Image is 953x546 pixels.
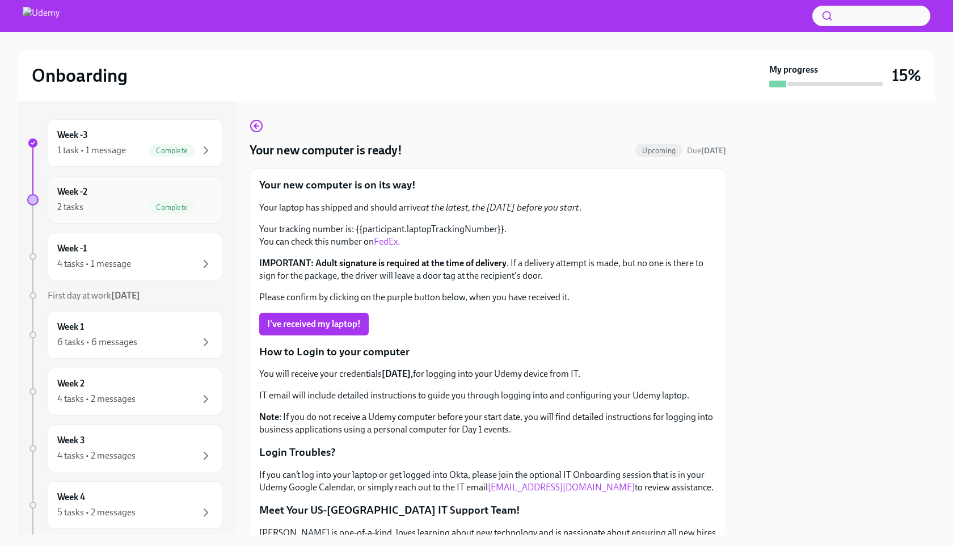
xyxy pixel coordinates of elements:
span: I've received my laptop! [267,318,361,330]
span: Complete [149,203,195,212]
h6: Week 3 [57,434,85,447]
span: First day at work [48,290,140,301]
strong: [DATE], [382,368,413,379]
span: September 6th, 2025 13:00 [687,145,726,156]
button: I've received my laptop! [259,313,369,335]
p: Your laptop has shipped and should arrive . [259,201,716,214]
h2: Onboarding [32,64,128,87]
a: [EMAIL_ADDRESS][DOMAIN_NAME] [488,482,635,493]
a: Week 24 tasks • 2 messages [27,368,222,415]
h6: Week -1 [57,242,87,255]
div: 4 tasks • 1 message [57,258,131,270]
p: . If a delivery attempt is made, but no one is there to sign for the package, the driver will lea... [259,257,716,282]
a: Week -14 tasks • 1 message [27,233,222,280]
h6: Week 1 [57,321,84,333]
a: Week 16 tasks • 6 messages [27,311,222,359]
div: 5 tasks • 2 messages [57,506,136,519]
p: Please confirm by clicking on the purple button below, when you have received it. [259,291,716,304]
div: 1 task • 1 message [57,144,126,157]
p: Login Troubles? [259,445,716,460]
strong: IMPORTANT: Adult signature is required at the time of delivery [259,258,507,268]
strong: My progress [769,64,818,76]
strong: [DATE] [701,146,726,156]
span: Complete [149,146,195,155]
span: Due [687,146,726,156]
h6: Week 2 [57,377,85,390]
p: If you can’t log into your laptop or get logged into Okta, please join the optional IT Onboarding... [259,469,716,494]
a: First day at work[DATE] [27,289,222,302]
h3: 15% [892,65,921,86]
p: You will receive your credentials for logging into your Udemy device from IT. [259,368,716,380]
h6: Week -3 [57,129,88,141]
a: Week -31 task • 1 messageComplete [27,119,222,167]
span: Upcoming [635,146,682,155]
h6: Week -2 [57,186,87,198]
p: Meet Your US-[GEOGRAPHIC_DATA] IT Support Team! [259,503,716,518]
p: IT email will include detailed instructions to guide you through logging into and configuring you... [259,389,716,402]
p: How to Login to your computer [259,345,716,359]
div: 4 tasks • 2 messages [57,393,136,405]
p: Your tracking number is: {{participant.laptopTrackingNumber}}. You can check this number on [259,223,716,248]
a: Week 45 tasks • 2 messages [27,481,222,529]
img: Udemy [23,7,60,25]
div: 4 tasks • 2 messages [57,450,136,462]
p: : If you do not receive a Udemy computer before your start date, you will find detailed instructi... [259,411,716,436]
h6: Week 4 [57,491,85,503]
p: Your new computer is on its way! [259,178,716,192]
a: Week -22 tasksComplete [27,176,222,224]
a: Week 34 tasks • 2 messages [27,425,222,472]
em: at the latest, the [DATE] before you start [421,202,579,213]
strong: Note [259,411,279,422]
strong: [DATE] [111,290,140,301]
div: 2 tasks [57,201,83,213]
a: FedEx. [374,236,400,247]
h4: Your new computer is ready! [250,142,402,159]
div: 6 tasks • 6 messages [57,336,137,348]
